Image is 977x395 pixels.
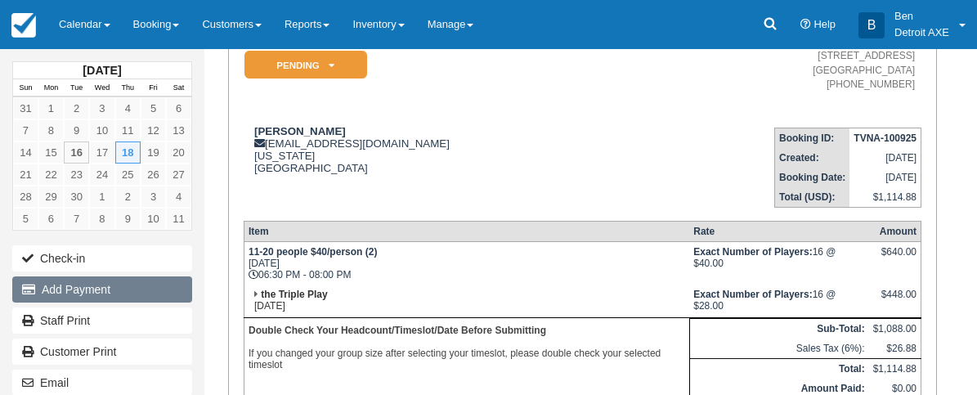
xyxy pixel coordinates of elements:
[12,307,192,334] a: Staff Print
[141,186,166,208] a: 3
[13,208,38,230] a: 5
[115,164,141,186] a: 25
[166,119,191,141] a: 13
[774,168,849,187] th: Booking Date:
[261,289,327,300] strong: the Triple Play
[800,20,811,30] i: Help
[869,318,921,339] td: $1,088.00
[89,79,114,97] th: Wed
[64,97,89,119] a: 2
[249,325,546,336] b: Double Check Your Headcount/Timeslot/Date Before Submitting
[115,119,141,141] a: 11
[689,285,868,318] td: 16 @ $28.00
[64,164,89,186] a: 23
[693,289,812,300] strong: Exact Number of Players
[689,221,868,241] th: Rate
[13,97,38,119] a: 31
[873,289,916,313] div: $448.00
[873,246,916,271] div: $640.00
[115,79,141,97] th: Thu
[115,141,141,164] a: 18
[244,221,689,241] th: Item
[141,79,166,97] th: Fri
[12,339,192,365] a: Customer Print
[38,186,64,208] a: 29
[83,64,121,77] strong: [DATE]
[141,164,166,186] a: 26
[689,339,868,359] td: Sales Tax (6%):
[89,97,114,119] a: 3
[89,141,114,164] a: 17
[115,208,141,230] a: 9
[166,164,191,186] a: 27
[12,245,192,272] button: Check-in
[64,208,89,230] a: 7
[11,13,36,38] img: checkfront-main-nav-mini-logo.png
[693,246,812,258] strong: Exact Number of Players
[244,51,367,79] em: Pending
[89,186,114,208] a: 1
[813,18,836,30] span: Help
[141,141,166,164] a: 19
[115,97,141,119] a: 4
[115,186,141,208] a: 2
[249,246,377,258] strong: 11-20 people $40/person (2)
[749,35,915,92] address: Detroit Axe & The Corner [STREET_ADDRESS] [GEOGRAPHIC_DATA] [PHONE_NUMBER]
[894,8,949,25] p: Ben
[166,208,191,230] a: 11
[38,97,64,119] a: 1
[13,79,38,97] th: Sun
[244,50,361,80] a: Pending
[141,119,166,141] a: 12
[849,187,921,208] td: $1,114.88
[38,119,64,141] a: 8
[38,79,64,97] th: Mon
[689,241,868,285] td: 16 @ $40.00
[38,141,64,164] a: 15
[689,318,868,339] th: Sub-Total:
[64,79,89,97] th: Tue
[89,119,114,141] a: 10
[166,79,191,97] th: Sat
[849,148,921,168] td: [DATE]
[849,168,921,187] td: [DATE]
[166,141,191,164] a: 20
[64,141,89,164] a: 16
[141,208,166,230] a: 10
[64,186,89,208] a: 30
[774,128,849,148] th: Booking ID:
[13,186,38,208] a: 28
[89,208,114,230] a: 8
[854,132,916,144] strong: TVNA-100925
[89,164,114,186] a: 24
[869,221,921,241] th: Amount
[141,97,166,119] a: 5
[12,276,192,303] button: Add Payment
[13,119,38,141] a: 7
[894,25,949,41] p: Detroit AXE
[249,322,685,373] p: If you changed your group size after selecting your timeslot, please double check your selected t...
[244,125,742,174] div: [EMAIL_ADDRESS][DOMAIN_NAME] [US_STATE] [GEOGRAPHIC_DATA]
[13,141,38,164] a: 14
[38,164,64,186] a: 22
[64,119,89,141] a: 9
[38,208,64,230] a: 6
[244,285,689,318] td: [DATE]
[244,241,689,285] td: [DATE] 06:30 PM - 08:00 PM
[166,97,191,119] a: 6
[774,148,849,168] th: Created:
[858,12,885,38] div: B
[254,125,346,137] strong: [PERSON_NAME]
[166,186,191,208] a: 4
[13,164,38,186] a: 21
[869,358,921,379] td: $1,114.88
[869,339,921,359] td: $26.88
[689,358,868,379] th: Total:
[774,187,849,208] th: Total (USD):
